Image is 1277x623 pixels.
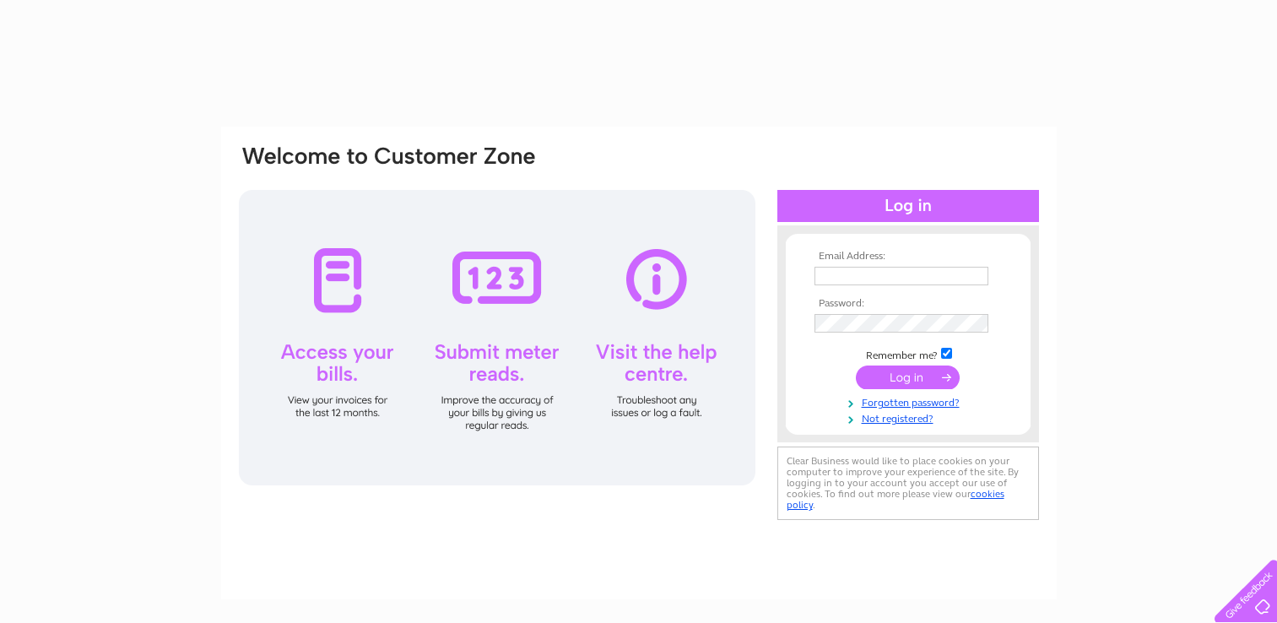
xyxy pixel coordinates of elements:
th: Email Address: [810,251,1006,263]
input: Submit [856,366,960,389]
a: cookies policy [787,488,1004,511]
a: Forgotten password? [814,393,1006,409]
th: Password: [810,298,1006,310]
a: Not registered? [814,409,1006,425]
td: Remember me? [810,345,1006,362]
div: Clear Business would like to place cookies on your computer to improve your experience of the sit... [777,447,1039,520]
